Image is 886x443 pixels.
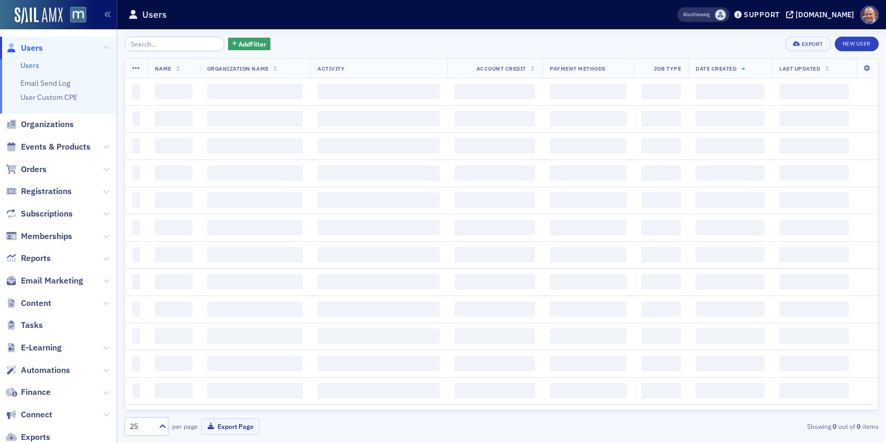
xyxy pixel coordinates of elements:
span: ‌ [132,192,140,208]
span: ‌ [155,301,192,317]
span: ‌ [696,383,765,399]
span: ‌ [550,165,627,181]
span: ‌ [779,111,849,127]
span: ‌ [550,383,627,399]
span: Subscriptions [21,208,73,220]
span: ‌ [155,192,192,208]
div: Showing out of items [634,422,879,431]
span: ‌ [550,220,627,235]
a: User Custom CPE [20,93,77,102]
span: Name [155,65,172,72]
span: Justin Chase [715,9,726,20]
span: ‌ [132,138,140,154]
span: ‌ [207,84,303,99]
span: ‌ [207,165,303,181]
span: ‌ [696,165,765,181]
a: Events & Products [6,141,90,153]
span: ‌ [132,301,140,317]
span: ‌ [207,138,303,154]
span: ‌ [696,301,765,317]
span: ‌ [207,301,303,317]
span: ‌ [317,220,440,235]
a: Content [6,298,51,309]
span: ‌ [779,328,849,344]
div: 25 [130,421,153,432]
a: Reports [6,253,51,264]
span: Payment Methods [550,65,606,72]
span: ‌ [155,138,192,154]
span: ‌ [317,328,440,344]
span: Add Filter [238,39,266,49]
span: ‌ [155,220,192,235]
span: ‌ [207,111,303,127]
div: [DOMAIN_NAME] [796,10,854,19]
span: ‌ [207,274,303,290]
span: ‌ [317,383,440,399]
span: ‌ [641,192,681,208]
span: ‌ [317,247,440,263]
span: ‌ [155,111,192,127]
div: Export [802,41,823,47]
a: Tasks [6,320,43,331]
a: Orders [6,164,47,175]
span: ‌ [455,220,535,235]
span: ‌ [641,247,681,263]
span: ‌ [455,356,535,371]
span: Email Marketing [21,275,83,287]
div: Also [683,11,693,18]
span: ‌ [155,165,192,181]
a: Users [6,42,43,54]
span: ‌ [779,84,849,99]
strong: 0 [831,422,838,431]
span: ‌ [207,247,303,263]
a: Email Marketing [6,275,83,287]
h1: Users [142,8,167,21]
span: ‌ [779,301,849,317]
a: Automations [6,365,70,376]
button: [DOMAIN_NAME] [786,11,858,18]
span: Date Created [696,65,736,72]
span: Finance [21,387,51,398]
span: ‌ [641,220,681,235]
span: ‌ [696,220,765,235]
span: ‌ [455,165,535,181]
span: Automations [21,365,70,376]
a: Email Send Log [20,78,70,88]
span: ‌ [696,274,765,290]
span: ‌ [455,84,535,99]
a: Connect [6,409,52,421]
span: ‌ [779,220,849,235]
span: ‌ [455,138,535,154]
span: ‌ [455,192,535,208]
span: ‌ [317,301,440,317]
a: Exports [6,431,50,443]
span: ‌ [550,84,627,99]
a: Users [20,61,39,70]
span: ‌ [779,138,849,154]
span: ‌ [696,192,765,208]
span: ‌ [207,328,303,344]
span: ‌ [641,356,681,371]
span: ‌ [696,356,765,371]
span: Registrations [21,186,72,197]
span: ‌ [155,383,192,399]
span: Profile [860,6,879,24]
span: ‌ [641,84,681,99]
span: ‌ [550,301,627,317]
span: Tasks [21,320,43,331]
span: ‌ [207,192,303,208]
span: ‌ [155,356,192,371]
span: ‌ [317,356,440,371]
span: ‌ [132,220,140,235]
span: ‌ [132,383,140,399]
span: Users [21,42,43,54]
span: ‌ [779,274,849,290]
span: ‌ [550,356,627,371]
span: ‌ [550,111,627,127]
span: Job Type [654,65,681,72]
span: ‌ [696,328,765,344]
span: ‌ [207,383,303,399]
span: ‌ [696,84,765,99]
span: ‌ [641,301,681,317]
span: ‌ [132,328,140,344]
